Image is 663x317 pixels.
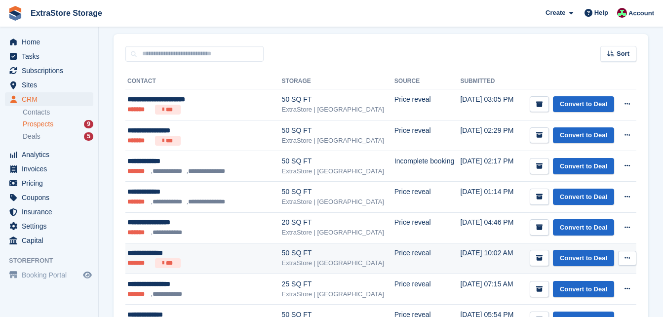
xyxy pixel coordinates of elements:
div: ExtraStore | [GEOGRAPHIC_DATA] [282,228,394,238]
div: ExtraStore | [GEOGRAPHIC_DATA] [282,136,394,146]
div: ExtraStore | [GEOGRAPHIC_DATA] [282,166,394,176]
img: Chelsea Parker [617,8,627,18]
a: Deals 5 [23,131,93,142]
div: 50 SQ FT [282,94,394,105]
th: Storage [282,74,394,89]
a: menu [5,162,93,176]
span: Coupons [22,191,81,204]
div: 50 SQ FT [282,125,394,136]
a: Contacts [23,108,93,117]
a: Prospects 9 [23,119,93,129]
a: menu [5,49,93,63]
div: ExtraStore | [GEOGRAPHIC_DATA] [282,105,394,115]
span: Storefront [9,256,98,266]
td: Price reveal [394,274,461,305]
a: menu [5,234,93,247]
td: Price reveal [394,89,461,120]
span: Account [628,8,654,18]
a: Convert to Deal [553,189,614,205]
a: Convert to Deal [553,127,614,144]
div: 50 SQ FT [282,248,394,258]
div: ExtraStore | [GEOGRAPHIC_DATA] [282,258,394,268]
span: Prospects [23,119,53,129]
div: ExtraStore | [GEOGRAPHIC_DATA] [282,289,394,299]
div: 50 SQ FT [282,156,394,166]
div: 9 [84,120,93,128]
a: menu [5,64,93,78]
span: Sites [22,78,81,92]
td: Price reveal [394,243,461,274]
a: menu [5,205,93,219]
td: Price reveal [394,120,461,151]
span: Home [22,35,81,49]
span: Insurance [22,205,81,219]
a: Convert to Deal [553,250,614,266]
a: Convert to Deal [553,158,614,174]
span: Subscriptions [22,64,81,78]
a: Convert to Deal [553,96,614,113]
span: Deals [23,132,40,141]
a: menu [5,268,93,282]
span: Tasks [22,49,81,63]
a: menu [5,35,93,49]
th: Submitted [460,74,519,89]
td: [DATE] 02:29 PM [460,120,519,151]
div: 5 [84,132,93,141]
img: stora-icon-8386f47178a22dfd0bd8f6a31ec36ba5ce8667c1dd55bd0f319d3a0aa187defe.svg [8,6,23,21]
div: 25 SQ FT [282,279,394,289]
a: menu [5,148,93,161]
td: [DATE] 02:17 PM [460,151,519,182]
td: Price reveal [394,182,461,212]
td: [DATE] 07:15 AM [460,274,519,305]
td: [DATE] 01:14 PM [460,182,519,212]
span: Pricing [22,176,81,190]
a: Preview store [81,269,93,281]
a: menu [5,92,93,106]
td: [DATE] 03:05 PM [460,89,519,120]
span: Sort [617,49,629,59]
th: Source [394,74,461,89]
span: Create [546,8,565,18]
span: Help [594,8,608,18]
a: Convert to Deal [553,281,614,297]
div: 50 SQ FT [282,187,394,197]
a: menu [5,78,93,92]
td: [DATE] 04:46 PM [460,212,519,243]
span: Analytics [22,148,81,161]
th: Contact [125,74,282,89]
a: Convert to Deal [553,219,614,236]
td: [DATE] 10:02 AM [460,243,519,274]
div: 20 SQ FT [282,217,394,228]
td: Incomplete booking [394,151,461,182]
a: menu [5,176,93,190]
a: menu [5,219,93,233]
span: Invoices [22,162,81,176]
td: Price reveal [394,212,461,243]
span: Booking Portal [22,268,81,282]
a: ExtraStore Storage [27,5,106,21]
span: Settings [22,219,81,233]
a: menu [5,191,93,204]
div: ExtraStore | [GEOGRAPHIC_DATA] [282,197,394,207]
span: CRM [22,92,81,106]
span: Capital [22,234,81,247]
